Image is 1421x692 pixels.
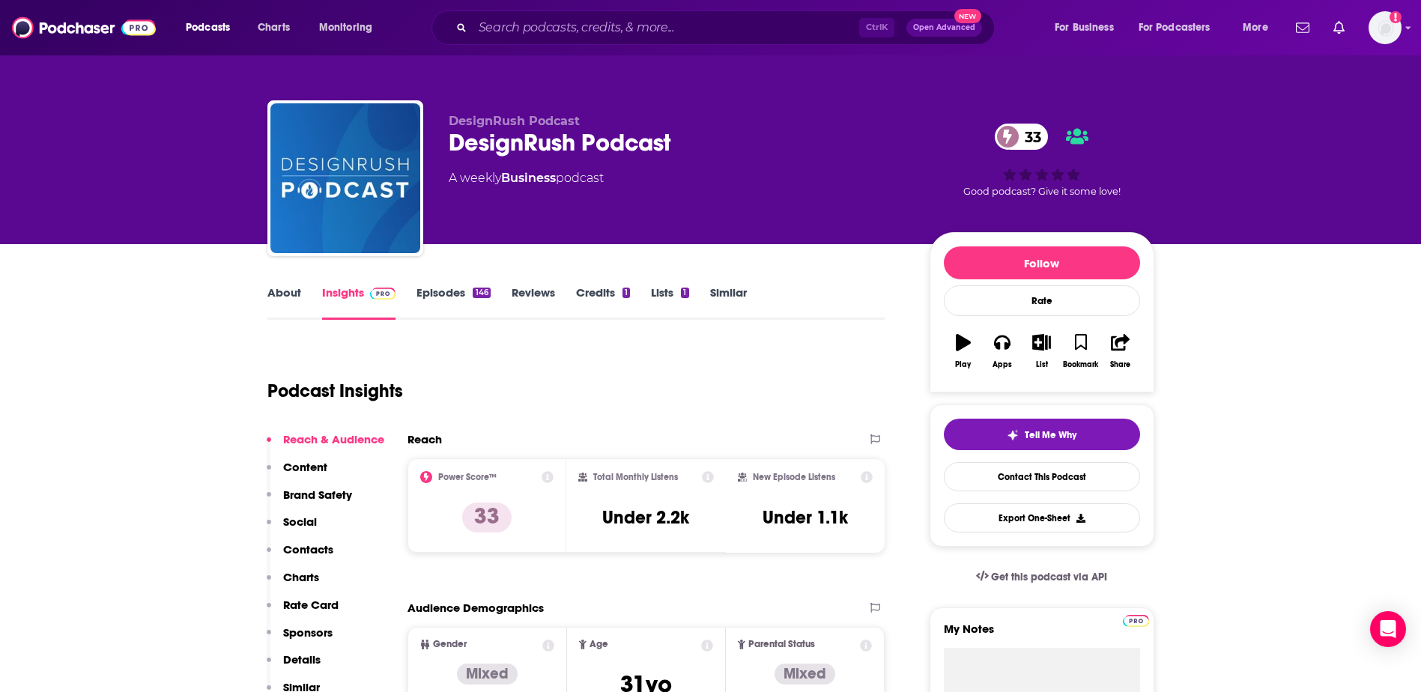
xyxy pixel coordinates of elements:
[433,640,467,649] span: Gender
[416,285,490,320] a: Episodes146
[1044,16,1133,40] button: open menu
[944,324,983,378] button: Play
[955,360,971,369] div: Play
[1232,16,1287,40] button: open menu
[12,13,156,42] img: Podchaser - Follow, Share and Rate Podcasts
[438,472,497,482] h2: Power Score™
[1100,324,1139,378] button: Share
[681,288,688,298] div: 1
[501,171,556,185] a: Business
[930,114,1154,207] div: 33Good podcast? Give it some love!
[407,432,442,446] h2: Reach
[1007,429,1019,441] img: tell me why sparkle
[753,472,835,482] h2: New Episode Listens
[248,16,299,40] a: Charts
[186,17,230,38] span: Podcasts
[267,570,319,598] button: Charts
[944,419,1140,450] button: tell me why sparkleTell Me Why
[1123,615,1149,627] img: Podchaser Pro
[983,324,1022,378] button: Apps
[944,246,1140,279] button: Follow
[267,380,403,402] h1: Podcast Insights
[283,598,339,612] p: Rate Card
[1061,324,1100,378] button: Bookmark
[944,622,1140,648] label: My Notes
[576,285,630,320] a: Credits1
[622,288,630,298] div: 1
[748,640,815,649] span: Parental Status
[267,460,327,488] button: Content
[763,506,848,529] h3: Under 1.1k
[283,652,321,667] p: Details
[906,19,982,37] button: Open AdvancedNew
[267,652,321,680] button: Details
[283,515,317,529] p: Social
[1010,124,1049,150] span: 33
[993,360,1012,369] div: Apps
[602,506,689,529] h3: Under 2.2k
[258,17,290,38] span: Charts
[1390,11,1402,23] svg: Add a profile image
[775,664,835,685] div: Mixed
[1110,360,1130,369] div: Share
[963,186,1121,197] span: Good podcast? Give it some love!
[446,10,1009,45] div: Search podcasts, credits, & more...
[1369,11,1402,44] span: Logged in as SheaFlood
[1327,15,1351,40] a: Show notifications dropdown
[283,542,333,556] p: Contacts
[1036,360,1048,369] div: List
[593,472,678,482] h2: Total Monthly Listens
[859,18,894,37] span: Ctrl K
[651,285,688,320] a: Lists1
[964,559,1120,595] a: Get this podcast via API
[462,503,512,532] p: 33
[995,124,1049,150] a: 33
[283,570,319,584] p: Charts
[944,285,1140,316] div: Rate
[175,16,249,40] button: open menu
[267,432,384,460] button: Reach & Audience
[283,460,327,474] p: Content
[913,24,975,31] span: Open Advanced
[267,542,333,570] button: Contacts
[267,285,301,320] a: About
[954,9,981,23] span: New
[473,16,859,40] input: Search podcasts, credits, & more...
[944,462,1140,491] a: Contact This Podcast
[283,625,333,640] p: Sponsors
[710,285,747,320] a: Similar
[1022,324,1061,378] button: List
[1139,17,1211,38] span: For Podcasters
[944,503,1140,532] button: Export One-Sheet
[1290,15,1315,40] a: Show notifications dropdown
[270,103,420,253] img: DesignRush Podcast
[1369,11,1402,44] button: Show profile menu
[449,169,604,187] div: A weekly podcast
[449,114,580,128] span: DesignRush Podcast
[267,488,352,515] button: Brand Safety
[1063,360,1098,369] div: Bookmark
[283,488,352,502] p: Brand Safety
[267,598,339,625] button: Rate Card
[457,664,518,685] div: Mixed
[1369,11,1402,44] img: User Profile
[473,288,490,298] div: 146
[309,16,392,40] button: open menu
[407,601,544,615] h2: Audience Demographics
[991,571,1107,583] span: Get this podcast via API
[1025,429,1076,441] span: Tell Me Why
[1129,16,1232,40] button: open menu
[322,285,396,320] a: InsightsPodchaser Pro
[267,625,333,653] button: Sponsors
[512,285,555,320] a: Reviews
[1055,17,1114,38] span: For Business
[1123,613,1149,627] a: Pro website
[1243,17,1268,38] span: More
[283,432,384,446] p: Reach & Audience
[319,17,372,38] span: Monitoring
[267,515,317,542] button: Social
[370,288,396,300] img: Podchaser Pro
[1370,611,1406,647] div: Open Intercom Messenger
